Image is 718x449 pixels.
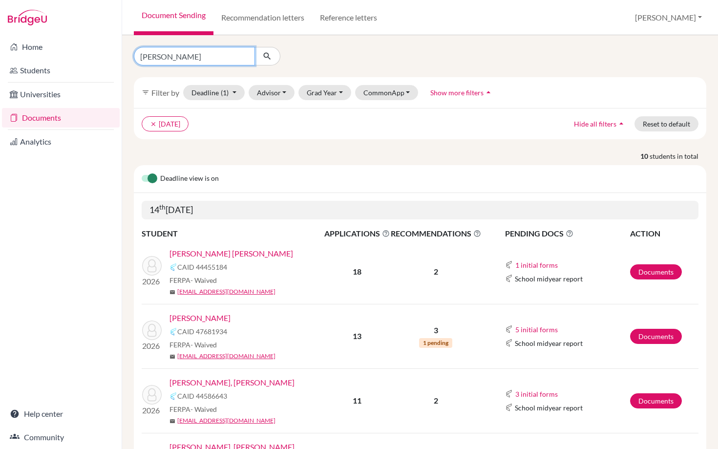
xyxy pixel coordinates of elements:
p: 2026 [142,276,162,287]
a: [EMAIL_ADDRESS][DOMAIN_NAME] [177,287,275,296]
h5: 14 [DATE] [142,201,698,219]
a: Analytics [2,132,120,151]
th: ACTION [630,227,698,240]
button: Hide all filtersarrow_drop_up [566,116,634,131]
span: PENDING DOCS [505,228,630,239]
a: Documents [630,393,682,408]
a: Documents [630,264,682,279]
a: [PERSON_NAME] [169,312,231,324]
button: CommonApp [355,85,419,100]
button: clear[DATE] [142,116,189,131]
span: School midyear report [515,338,583,348]
img: Bridge-U [8,10,47,25]
a: Community [2,428,120,447]
img: Common App logo [169,392,177,400]
a: [PERSON_NAME], [PERSON_NAME] [169,377,295,388]
span: Show more filters [430,88,484,97]
img: Common App logo [505,339,513,347]
a: Documents [2,108,120,128]
span: FERPA [169,340,217,350]
i: filter_list [142,88,149,96]
p: 2026 [142,340,162,352]
a: [PERSON_NAME] [PERSON_NAME] [169,248,293,259]
b: 13 [353,331,361,341]
button: Grad Year [298,85,351,100]
img: Common App logo [505,390,513,398]
span: CAID 44455184 [177,262,227,272]
a: Home [2,37,120,57]
span: - Waived [190,276,217,284]
span: FERPA [169,275,217,285]
button: 3 initial forms [515,388,558,400]
img: Common App logo [505,261,513,269]
a: Students [2,61,120,80]
img: Arguello Martinez, Juan Pablo [142,256,162,276]
sup: th [159,203,166,211]
img: Castro Martinez III, Celso Miguel [142,385,162,405]
span: Deadline view is on [160,173,219,185]
i: clear [150,121,157,128]
span: School midyear report [515,403,583,413]
span: Filter by [151,88,179,97]
span: - Waived [190,405,217,413]
p: 2026 [142,405,162,416]
span: students in total [650,151,706,161]
span: APPLICATIONS [324,228,390,239]
span: CAID 47681934 [177,326,227,337]
th: STUDENT [142,227,324,240]
button: Advisor [249,85,295,100]
b: 11 [353,396,361,405]
span: Hide all filters [574,120,616,128]
span: mail [169,418,175,424]
p: 3 [391,324,481,336]
i: arrow_drop_up [484,87,493,97]
input: Find student by name... [134,47,255,65]
span: School midyear report [515,274,583,284]
button: Show more filtersarrow_drop_up [422,85,502,100]
a: [EMAIL_ADDRESS][DOMAIN_NAME] [177,352,275,361]
button: Deadline(1) [183,85,245,100]
p: 2 [391,266,481,278]
p: 2 [391,395,481,406]
img: Common App logo [505,275,513,282]
i: arrow_drop_up [616,119,626,128]
span: RECOMMENDATIONS [391,228,481,239]
a: Universities [2,85,120,104]
strong: 10 [640,151,650,161]
b: 18 [353,267,361,276]
img: Common App logo [505,325,513,333]
span: 1 pending [419,338,452,348]
img: Common App logo [505,404,513,411]
span: mail [169,289,175,295]
a: Documents [630,329,682,344]
span: - Waived [190,341,217,349]
span: FERPA [169,404,217,414]
span: (1) [221,88,229,97]
button: 1 initial forms [515,259,558,271]
img: Common App logo [169,263,177,271]
a: [EMAIL_ADDRESS][DOMAIN_NAME] [177,416,275,425]
button: 5 initial forms [515,324,558,335]
button: Reset to default [634,116,698,131]
span: mail [169,354,175,360]
span: CAID 44586643 [177,391,227,401]
button: [PERSON_NAME] [631,8,706,27]
img: Bergman, Nicole [142,321,162,340]
img: Common App logo [169,328,177,336]
a: Help center [2,404,120,424]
